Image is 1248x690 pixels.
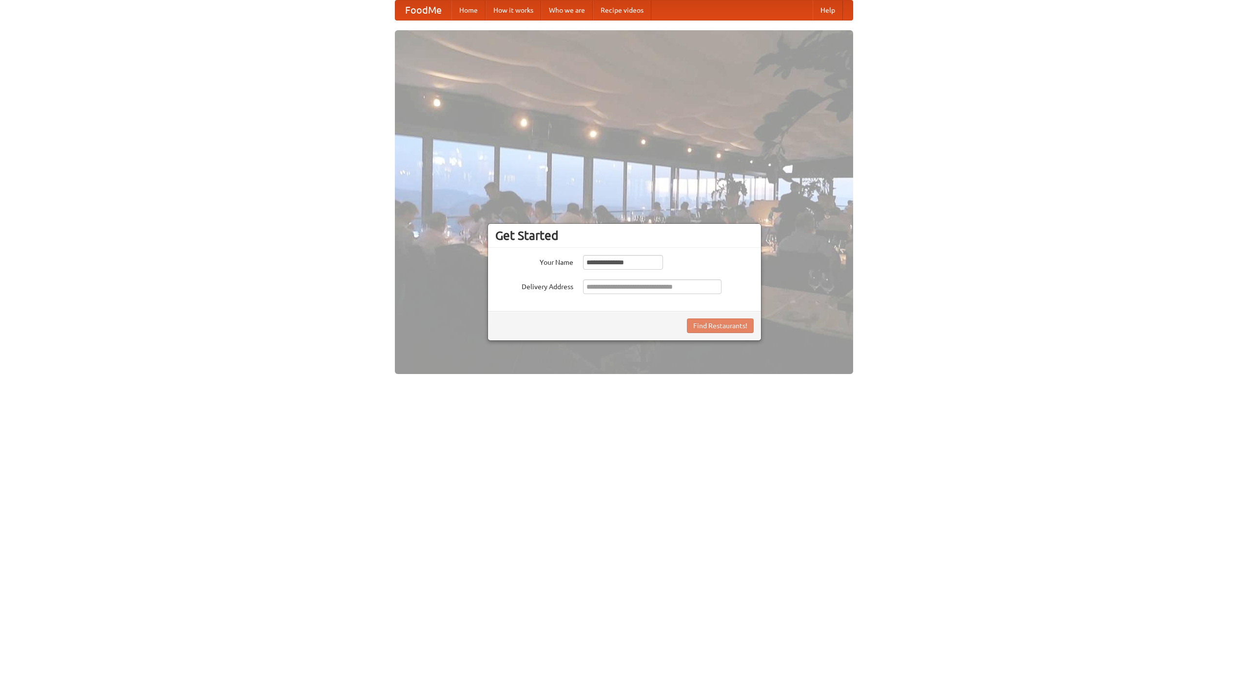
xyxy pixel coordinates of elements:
button: Find Restaurants! [687,318,754,333]
a: Who we are [541,0,593,20]
a: FoodMe [395,0,451,20]
h3: Get Started [495,228,754,243]
a: How it works [486,0,541,20]
a: Home [451,0,486,20]
label: Your Name [495,255,573,267]
a: Help [813,0,843,20]
label: Delivery Address [495,279,573,292]
a: Recipe videos [593,0,651,20]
